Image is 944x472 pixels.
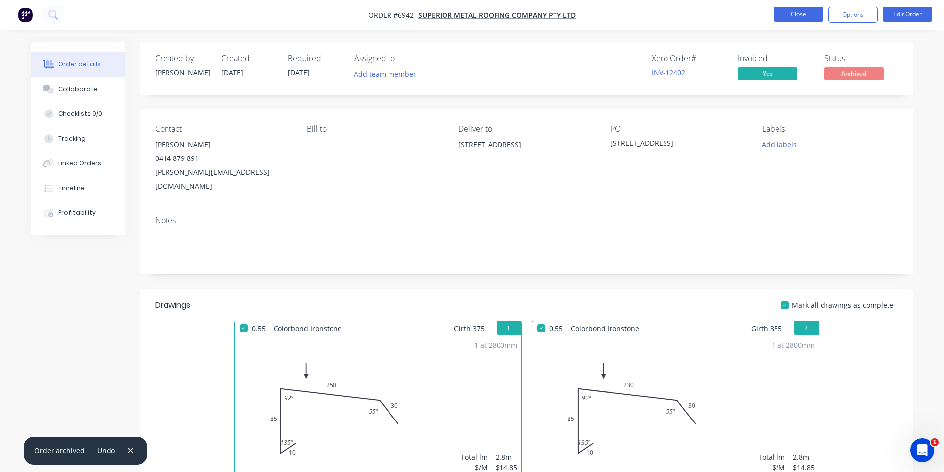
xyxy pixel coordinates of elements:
[307,124,443,134] div: Bill to
[58,134,86,143] div: Tracking
[354,54,453,63] div: Assigned to
[461,452,488,462] div: Total lm
[222,68,243,77] span: [DATE]
[772,340,815,350] div: 1 at 2800mm
[418,10,576,20] a: Superior Metal Roofing Company Pty Ltd
[31,151,125,176] button: Linked Orders
[31,102,125,126] button: Checklists 0/0
[155,165,291,193] div: [PERSON_NAME][EMAIL_ADDRESS][DOMAIN_NAME]
[248,321,270,336] span: 0.55
[910,438,934,462] iframe: Intercom live chat
[738,54,812,63] div: Invoiced
[58,85,98,94] div: Collaborate
[883,7,932,22] button: Edit Order
[458,124,594,134] div: Deliver to
[458,138,594,152] div: [STREET_ADDRESS]
[458,138,594,169] div: [STREET_ADDRESS]
[31,201,125,225] button: Profitability
[652,54,726,63] div: Xero Order #
[824,54,898,63] div: Status
[774,7,823,22] button: Close
[34,445,85,456] div: Order archived
[155,138,291,193] div: [PERSON_NAME]0414 879 891[PERSON_NAME][EMAIL_ADDRESS][DOMAIN_NAME]
[757,138,802,151] button: Add labels
[155,216,898,225] div: Notes
[18,7,33,22] img: Factory
[474,340,517,350] div: 1 at 2800mm
[288,54,342,63] div: Required
[794,321,819,335] button: 2
[545,321,567,336] span: 0.55
[792,300,893,310] span: Mark all drawings as complete
[611,124,746,134] div: PO
[31,126,125,151] button: Tracking
[288,68,310,77] span: [DATE]
[155,299,190,311] div: Drawings
[270,321,346,336] span: Colorbond Ironstone
[354,67,422,81] button: Add team member
[31,176,125,201] button: Timeline
[828,7,878,23] button: Options
[496,452,517,462] div: 2.8m
[58,60,101,69] div: Order details
[567,321,643,336] span: Colorbond Ironstone
[824,67,884,80] span: Archived
[222,54,276,63] div: Created
[793,452,815,462] div: 2.8m
[762,124,898,134] div: Labels
[348,67,421,81] button: Add team member
[751,321,782,336] span: Girth 355
[155,152,291,165] div: 0414 879 891
[155,124,291,134] div: Contact
[31,77,125,102] button: Collaborate
[155,67,210,78] div: [PERSON_NAME]
[155,54,210,63] div: Created by
[611,138,734,152] div: [STREET_ADDRESS]
[58,109,102,118] div: Checklists 0/0
[497,321,521,335] button: 1
[738,67,797,80] span: Yes
[58,184,85,193] div: Timeline
[758,452,785,462] div: Total lm
[92,444,120,457] button: Undo
[931,438,939,446] span: 1
[31,52,125,77] button: Order details
[155,138,291,152] div: [PERSON_NAME]
[368,10,418,20] span: Order #6942 -
[58,159,101,168] div: Linked Orders
[454,321,485,336] span: Girth 375
[58,209,96,217] div: Profitability
[652,68,685,77] a: INV-12402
